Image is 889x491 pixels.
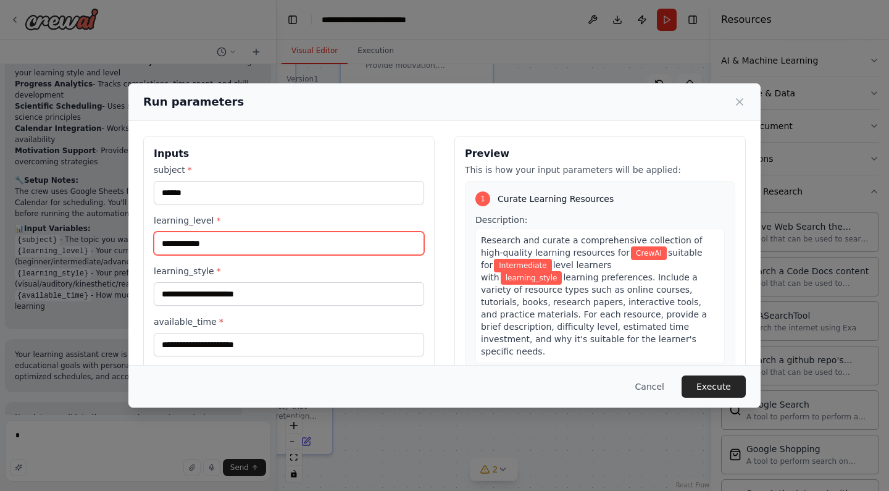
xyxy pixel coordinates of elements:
[682,376,746,398] button: Execute
[475,191,490,206] div: 1
[154,316,424,328] label: available_time
[465,164,735,176] p: This is how your input parameters will be applied:
[481,272,707,356] span: learning preferences. Include a variety of resource types such as online courses, tutorials, book...
[498,193,614,205] span: Curate Learning Resources
[631,246,667,260] span: Variable: subject
[475,215,527,225] span: Description:
[154,265,424,277] label: learning_style
[154,214,424,227] label: learning_level
[143,93,244,111] h2: Run parameters
[154,146,424,161] h3: Inputs
[481,235,703,258] span: Research and curate a comprehensive collection of high-quality learning resources for
[154,164,424,176] label: subject
[501,271,562,285] span: Variable: learning_style
[625,376,674,398] button: Cancel
[465,146,735,161] h3: Preview
[494,259,551,272] span: Variable: learning_level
